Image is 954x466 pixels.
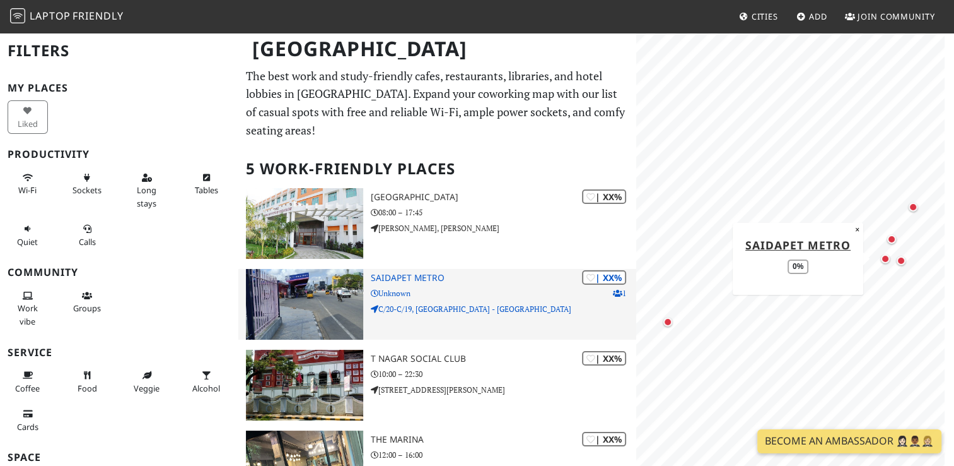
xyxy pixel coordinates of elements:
[851,222,863,236] button: Close popup
[371,287,636,299] p: Unknown
[67,218,108,252] button: Calls
[73,302,101,314] span: Group tables
[8,218,48,252] button: Quiet
[8,167,48,201] button: Wi-Fi
[67,167,108,201] button: Sockets
[809,11,827,22] span: Add
[582,189,626,204] div: | XX%
[18,184,37,196] span: Stable Wi-Fi
[371,354,636,364] h3: T Nagar Social Club
[242,32,633,66] h1: [GEOGRAPHIC_DATA]
[15,383,40,394] span: Coffee
[371,384,636,396] p: [STREET_ADDRESS][PERSON_NAME]
[10,6,124,28] a: LaptopFriendly LaptopFriendly
[371,449,636,461] p: 12:00 – 16:00
[30,9,71,23] span: Laptop
[8,266,231,278] h3: Community
[187,167,227,201] button: Tables
[371,206,636,218] p: 08:00 – 17:45
[238,188,636,259] a: Chennai Institute of Technology | XX% [GEOGRAPHIC_DATA] 08:00 – 17:45 [PERSON_NAME], [PERSON_NAME]
[10,8,25,23] img: LaptopFriendly
[78,383,97,394] span: Food
[905,200,921,215] div: Map marker
[134,383,160,394] span: Veggie
[371,368,636,380] p: 10:00 – 22:30
[8,451,231,463] h3: Space
[752,11,778,22] span: Cities
[73,9,123,23] span: Friendly
[8,365,48,398] button: Coffee
[582,432,626,446] div: | XX%
[613,287,626,299] p: 1
[734,5,783,28] a: Cities
[8,347,231,359] h3: Service
[878,251,893,266] div: Map marker
[17,421,38,433] span: Credit cards
[127,365,167,398] button: Veggie
[8,403,48,437] button: Cards
[238,350,636,421] a: T Nagar Social Club | XX% T Nagar Social Club 10:00 – 22:30 [STREET_ADDRESS][PERSON_NAME]
[67,285,108,319] button: Groups
[137,184,156,208] span: Long stays
[73,184,102,196] span: Power sockets
[660,314,675,330] div: Map marker
[8,32,231,70] h2: Filters
[582,351,626,366] div: | XX%
[371,222,636,234] p: [PERSON_NAME], [PERSON_NAME]
[195,184,218,196] span: Work-friendly tables
[67,365,108,398] button: Food
[791,5,832,28] a: Add
[17,236,38,248] span: Quiet
[246,350,363,421] img: T Nagar Social Club
[858,11,935,22] span: Join Community
[8,148,231,160] h3: Productivity
[246,269,363,340] img: Saidapet Metro
[745,237,851,252] a: Saidapet Metro
[8,285,48,332] button: Work vibe
[18,302,38,326] span: People working
[187,365,227,398] button: Alcohol
[371,192,636,203] h3: [GEOGRAPHIC_DATA]
[757,429,941,453] a: Become an Ambassador 🤵🏻‍♀️🤵🏾‍♂️🤵🏼‍♀️
[371,434,636,445] h3: The Marina
[371,303,636,315] p: C/20-C/19, [GEOGRAPHIC_DATA] - [GEOGRAPHIC_DATA]
[246,188,363,259] img: Chennai Institute of Technology
[788,260,808,274] div: 0%
[246,67,628,140] p: The best work and study-friendly cafes, restaurants, libraries, and hotel lobbies in [GEOGRAPHIC_...
[371,273,636,284] h3: Saidapet Metro
[884,232,899,247] div: Map marker
[893,253,909,268] div: Map marker
[79,236,96,248] span: Video/audio calls
[8,82,231,94] h3: My Places
[246,150,628,188] h2: 5 Work-Friendly Places
[238,269,636,340] a: Saidapet Metro | XX% 1 Saidapet Metro Unknown C/20-C/19, [GEOGRAPHIC_DATA] - [GEOGRAPHIC_DATA]
[840,5,940,28] a: Join Community
[127,167,167,213] button: Long stays
[192,383,220,394] span: Alcohol
[582,270,626,285] div: | XX%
